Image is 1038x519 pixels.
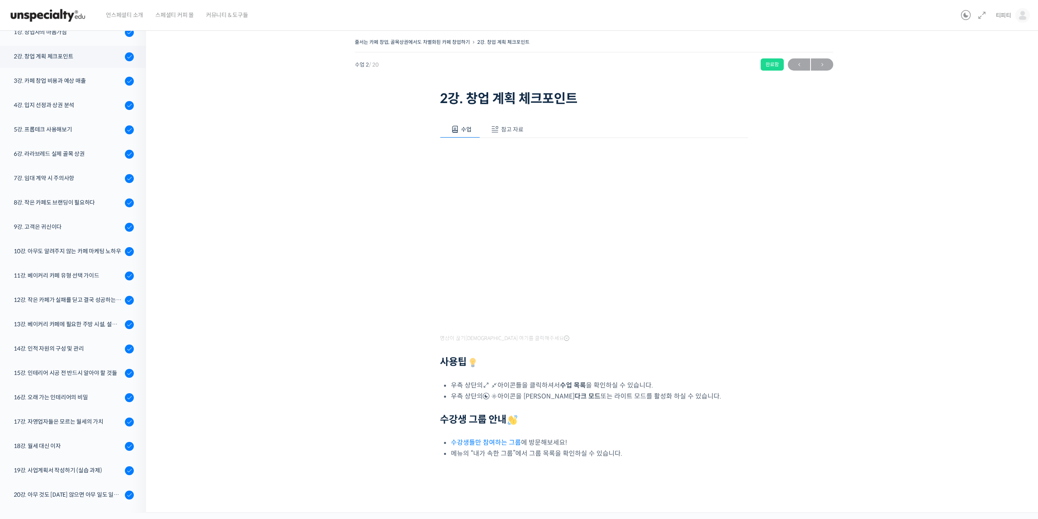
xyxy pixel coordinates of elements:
div: 13강. 베이커리 카페에 필요한 주방 시설, 설비 종류 [14,320,122,329]
a: 홈 [2,257,54,278]
div: 14강. 인적 자원의 구성 및 관리 [14,344,122,353]
div: 3강. 카페 창업 비용과 예상 매출 [14,76,122,85]
div: 11강. 베이커리 카페 유형 선택 가이드 [14,271,122,280]
a: 대화 [54,257,105,278]
div: 10강. 아무도 알려주지 않는 카페 마케팅 노하우 [14,247,122,256]
a: 줄서는 카페 창업, 골목상권에서도 차별화된 카페 창업하기 [355,39,470,45]
div: 1강. 창업자의 마음가짐 [14,28,122,37]
li: 에 방문해보세요! [451,437,748,448]
div: 4강. 입지 선정과 상권 분석 [14,101,122,110]
div: 8강. 작은 카페도 브랜딩이 필요하다 [14,198,122,207]
strong: 수강생 그룹 안내 [440,413,519,426]
span: 수업 2 [355,62,379,67]
span: 영상이 끊기[DEMOGRAPHIC_DATA] 여기를 클릭해주세요 [440,335,569,342]
h1: 2강. 창업 계획 체크포인트 [440,91,748,106]
a: 수강생들만 참여하는 그룹 [451,438,521,447]
div: 6강. 라라브레드 실제 골목 상권 [14,149,122,158]
li: 우측 상단의 아이콘들을 클릭하셔서 을 확인하실 수 있습니다. [451,380,748,391]
div: 17강. 자영업자들은 모르는 월세의 가치 [14,417,122,426]
div: 7강. 임대 계약 시 주의사항 [14,174,122,183]
img: 💡 [468,358,478,368]
div: 18강. 월세 대신 이자 [14,441,122,450]
div: 19강. 사업계획서 작성하기 (실습 과제) [14,466,122,475]
div: 12강. 작은 카페가 실패를 딛고 결국 성공하는 방법 [14,295,122,304]
div: 15강. 인테리어 시공 전 반드시 알아야 할 것들 [14,368,122,377]
span: 수업 [461,126,472,133]
div: 16강. 오래 가는 인테리어의 비밀 [14,393,122,402]
span: 티피티 [996,12,1011,19]
span: 대화 [74,270,84,276]
div: 2강. 창업 계획 체크포인트 [14,52,122,61]
b: 수업 목록 [560,381,586,390]
span: / 20 [369,61,379,68]
img: 👋 [508,415,517,425]
a: 2강. 창업 계획 체크포인트 [477,39,530,45]
a: 설정 [105,257,156,278]
div: 9강. 고객은 귀신이다 [14,222,122,231]
b: 다크 모드 [575,392,600,401]
span: 설정 [125,269,135,276]
span: → [811,59,833,70]
div: 20강. 아무 것도 [DATE] 않으면 아무 일도 일어나지 않는다 [14,490,122,499]
div: 5강. 프롭테크 사용해보기 [14,125,122,134]
div: 완료함 [761,58,784,71]
span: ← [788,59,810,70]
strong: 사용팁 [440,356,479,368]
span: 참고 자료 [501,126,523,133]
li: 우측 상단의 아이콘을 [PERSON_NAME] 또는 라이트 모드를 활성화 하실 수 있습니다. [451,391,748,402]
li: 메뉴의 “내가 속한 그룹”에서 그룹 목록을 확인하실 수 있습니다. [451,448,748,459]
a: 다음→ [811,58,833,71]
span: 홈 [26,269,30,276]
a: ←이전 [788,58,810,71]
